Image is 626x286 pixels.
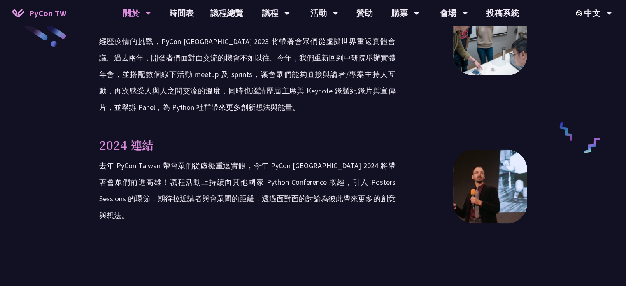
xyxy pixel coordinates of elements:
[4,3,74,23] a: PyCon TW
[12,9,25,17] img: Home icon of PyCon TW 2025
[29,7,66,19] span: PyCon TW
[99,158,396,223] p: 去年 PyCon Taiwan 帶會眾們從虛擬重返實體，今年 PyCon [GEOGRAPHIC_DATA] 2024 將帶著會眾們前進高雄！議程活動上持續向其他國家 Python Confer...
[99,33,396,116] p: 經歷疫情的挑戰，PyCon [GEOGRAPHIC_DATA] 2023 將帶著會眾們從虛擬世界重返實體會議。過去兩年，開發者們面對面交流的機會不如以往。今年，我們重新回到中研院舉辦實體年會，並...
[576,10,584,16] img: Locale Icon
[99,136,396,153] p: 2024 連結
